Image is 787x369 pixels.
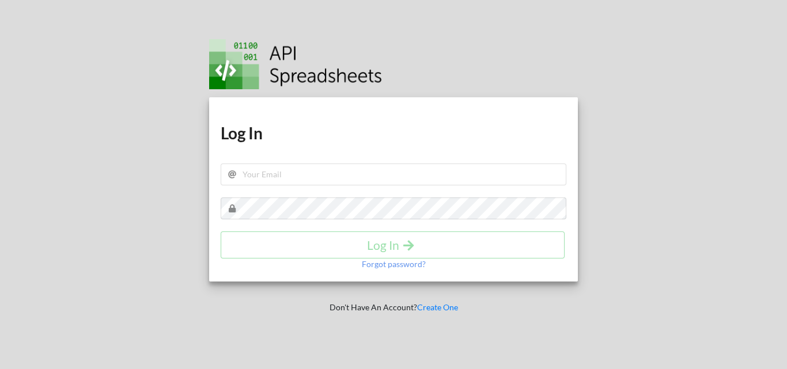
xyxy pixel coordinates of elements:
img: Logo.png [209,39,382,89]
h1: Log In [221,123,566,143]
p: Forgot password? [362,258,426,270]
p: Don't Have An Account? [201,302,586,313]
a: Create One [417,302,458,312]
input: Your Email [221,163,566,185]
